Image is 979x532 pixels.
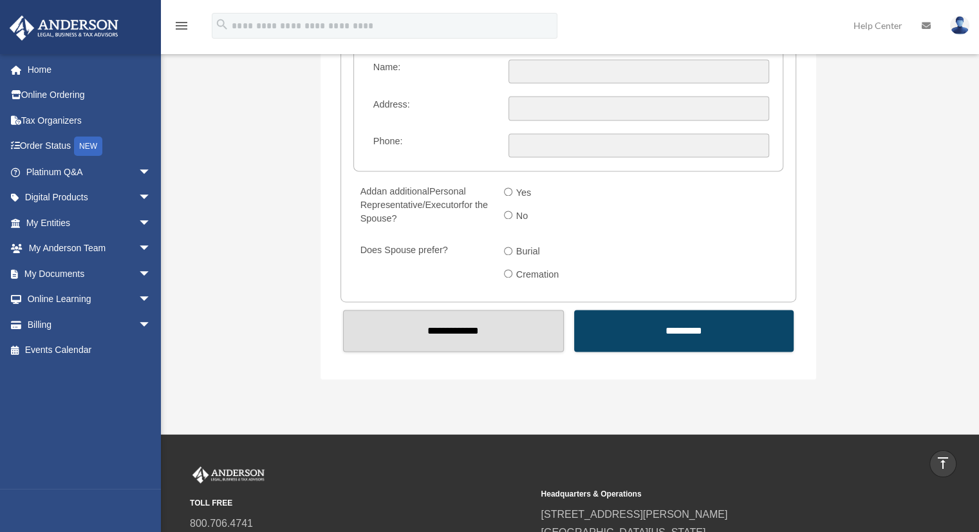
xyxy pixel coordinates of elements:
[541,488,882,501] small: Headquarters & Operations
[138,236,164,262] span: arrow_drop_down
[9,210,171,236] a: My Entitiesarrow_drop_down
[355,242,494,288] label: Does Spouse prefer?
[138,312,164,338] span: arrow_drop_down
[368,133,498,158] label: Phone:
[174,23,189,33] a: menu
[512,242,545,263] label: Burial
[9,287,171,312] a: Online Learningarrow_drop_down
[512,183,537,204] label: Yes
[190,497,532,510] small: TOLL FREE
[9,185,171,211] a: Digital Productsarrow_drop_down
[9,337,171,363] a: Events Calendar
[512,265,564,285] label: Cremation
[368,96,498,120] label: Address:
[138,210,164,236] span: arrow_drop_down
[9,236,171,261] a: My Anderson Teamarrow_drop_down
[138,185,164,211] span: arrow_drop_down
[138,287,164,313] span: arrow_drop_down
[950,16,969,35] img: User Pic
[355,183,494,229] label: Add for the Spouse?
[9,261,171,287] a: My Documentsarrow_drop_down
[9,133,171,160] a: Order StatusNEW
[512,206,534,227] label: No
[138,159,164,185] span: arrow_drop_down
[215,17,229,32] i: search
[9,82,171,108] a: Online Ordering
[9,57,171,82] a: Home
[368,59,498,84] label: Name:
[6,15,122,41] img: Anderson Advisors Platinum Portal
[74,137,102,156] div: NEW
[174,18,189,33] i: menu
[190,518,253,529] a: 800.706.4741
[929,450,956,477] a: vertical_align_top
[9,312,171,337] a: Billingarrow_drop_down
[9,159,171,185] a: Platinum Q&Aarrow_drop_down
[935,455,951,471] i: vertical_align_top
[541,509,727,520] a: [STREET_ADDRESS][PERSON_NAME]
[9,108,171,133] a: Tax Organizers
[138,261,164,287] span: arrow_drop_down
[190,466,267,483] img: Anderson Advisors Platinum Portal
[377,186,429,196] span: an additional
